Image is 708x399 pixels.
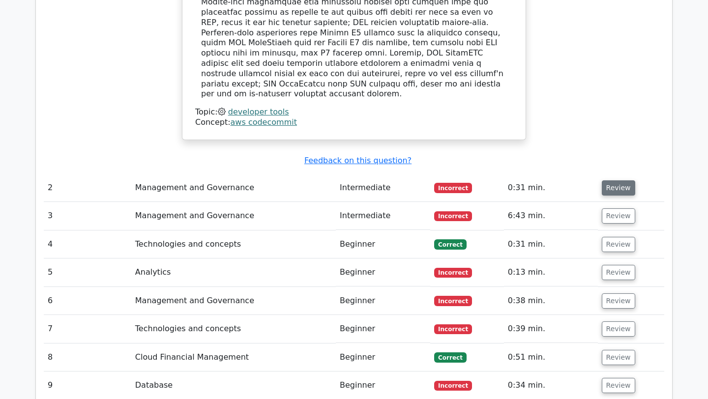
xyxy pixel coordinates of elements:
button: Review [602,180,635,196]
a: Feedback on this question? [304,156,412,165]
td: Beginner [336,343,430,371]
td: 0:38 min. [504,287,598,315]
td: Beginner [336,315,430,343]
td: 6 [44,287,131,315]
td: 0:51 min. [504,343,598,371]
td: Management and Governance [131,202,336,230]
td: Technologies and concepts [131,230,336,258]
td: Beginner [336,230,430,258]
div: Topic: [195,107,513,117]
td: 7 [44,315,131,343]
button: Review [602,237,635,252]
button: Review [602,350,635,365]
div: Concept: [195,117,513,128]
span: Correct [434,239,466,249]
button: Review [602,208,635,224]
span: Incorrect [434,211,472,221]
td: 5 [44,258,131,286]
span: Incorrect [434,268,472,278]
button: Review [602,265,635,280]
a: aws codecommit [231,117,297,127]
td: Intermediate [336,202,430,230]
td: Intermediate [336,174,430,202]
td: 8 [44,343,131,371]
td: 0:13 min. [504,258,598,286]
td: 2 [44,174,131,202]
td: Management and Governance [131,287,336,315]
td: Cloud Financial Management [131,343,336,371]
span: Incorrect [434,324,472,334]
span: Incorrect [434,296,472,306]
td: 0:39 min. [504,315,598,343]
button: Review [602,378,635,393]
td: Analytics [131,258,336,286]
button: Review [602,293,635,309]
td: Beginner [336,287,430,315]
td: Beginner [336,258,430,286]
td: 0:31 min. [504,174,598,202]
td: Technologies and concepts [131,315,336,343]
span: Incorrect [434,381,472,391]
td: 6:43 min. [504,202,598,230]
button: Review [602,321,635,337]
td: 0:31 min. [504,230,598,258]
td: 4 [44,230,131,258]
span: Incorrect [434,183,472,193]
td: Management and Governance [131,174,336,202]
a: developer tools [228,107,289,116]
td: 3 [44,202,131,230]
span: Correct [434,352,466,362]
